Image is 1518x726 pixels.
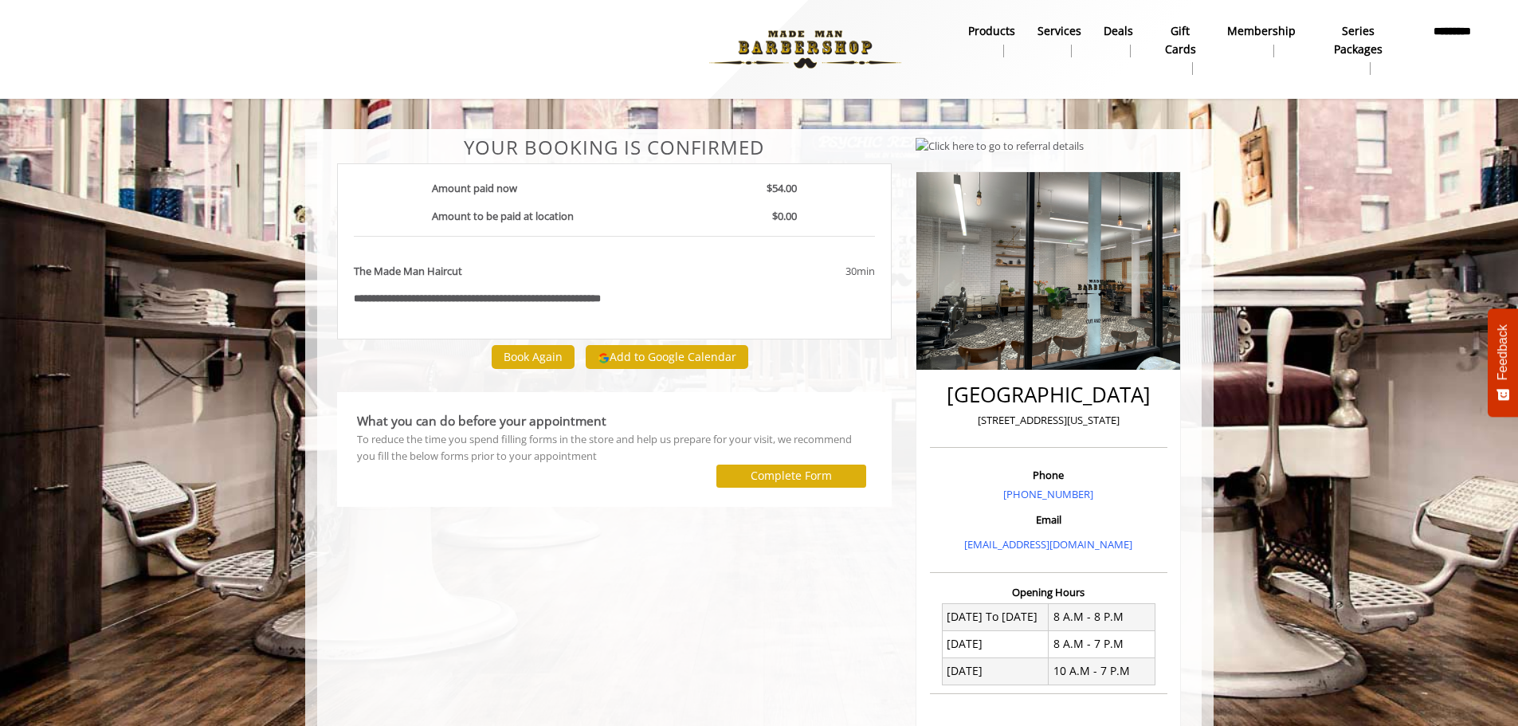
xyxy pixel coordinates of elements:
td: 8 A.M - 7 P.M [1049,630,1155,657]
p: [STREET_ADDRESS][US_STATE] [934,412,1163,429]
h3: Opening Hours [930,587,1167,598]
b: Series packages [1318,22,1398,58]
center: Your Booking is confirmed [337,137,892,158]
b: Services [1037,22,1081,40]
button: Complete Form [716,465,866,488]
button: Book Again [492,345,575,368]
b: Amount paid now [432,181,517,195]
b: The Made Man Haircut [354,263,462,280]
h2: [GEOGRAPHIC_DATA] [934,383,1163,406]
button: Add to Google Calendar [586,345,748,369]
td: [DATE] [942,630,1049,657]
a: [PHONE_NUMBER] [1003,487,1093,501]
a: ServicesServices [1026,20,1092,61]
b: gift cards [1155,22,1206,58]
img: Click here to go to referral details [916,138,1084,155]
b: products [968,22,1015,40]
label: Complete Form [751,469,832,482]
td: [DATE] To [DATE] [942,603,1049,630]
td: [DATE] [942,658,1049,685]
a: [EMAIL_ADDRESS][DOMAIN_NAME] [964,537,1132,551]
a: Series packagesSeries packages [1307,20,1409,79]
b: Amount to be paid at location [432,209,574,223]
b: What you can do before your appointment [357,412,606,430]
b: Deals [1104,22,1133,40]
td: 8 A.M - 8 P.M [1049,603,1155,630]
b: $54.00 [767,181,797,195]
a: MembershipMembership [1216,20,1307,61]
b: $0.00 [772,209,797,223]
div: 30min [717,263,875,280]
b: Membership [1227,22,1296,40]
div: To reduce the time you spend filling forms in the store and help us prepare for your visit, we re... [357,431,873,465]
span: Feedback [1496,324,1510,380]
a: Productsproducts [957,20,1026,61]
button: Feedback - Show survey [1488,308,1518,417]
img: Made Man Barbershop logo [696,6,915,93]
h3: Phone [934,469,1163,481]
a: DealsDeals [1092,20,1144,61]
a: Gift cardsgift cards [1144,20,1217,79]
h3: Email [934,514,1163,525]
td: 10 A.M - 7 P.M [1049,658,1155,685]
